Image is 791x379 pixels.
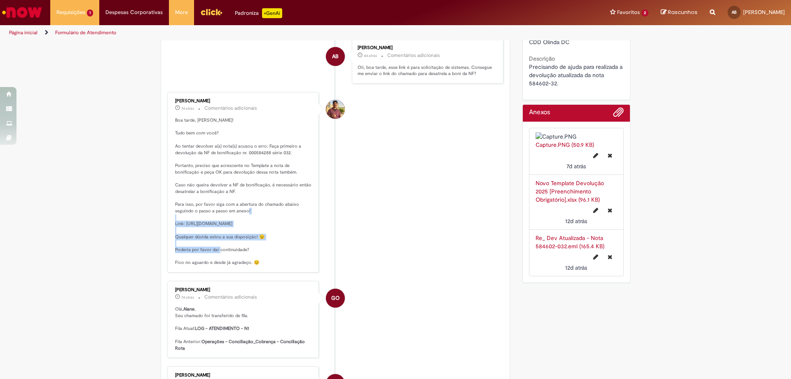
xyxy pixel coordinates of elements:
ul: Trilhas de página [6,25,521,40]
b: Alane [183,306,194,312]
div: Vitor Jeremias Da Silva [326,100,345,119]
small: Comentários adicionais [387,52,440,59]
time: 20/08/2025 15:42:04 [565,264,587,271]
span: 1 [87,9,93,16]
div: Alane Carvalho Barbosa [326,47,345,66]
button: Excluir Re_ Dev Atualizada - Nota 584602-032.eml [603,250,617,264]
a: Página inicial [9,29,37,36]
button: Excluir Novo Template Devolução 2025 [Preenchimento Obrigatório].xlsx [603,204,617,217]
button: Editar nome de arquivo Novo Template Devolução 2025 [Preenchimento Obrigatório].xlsx [588,204,603,217]
span: 7d atrás [181,106,194,111]
h2: Anexos [529,109,550,116]
b: Operações - Conciliação_Cobrança - Conciliação Rota [175,339,306,351]
p: Boa tarde, [PERSON_NAME]! Tudo bem com você? Ao tentar devolver a(s) nota(s) acusou o erro: Faça ... [175,117,312,266]
span: AB [732,9,737,15]
button: Adicionar anexos [613,107,624,122]
span: 7d atrás [566,162,586,170]
span: More [175,8,188,16]
p: +GenAi [262,8,282,18]
small: Comentários adicionais [204,105,257,112]
p: Oii, boa tarde, esse link é para solicitação de sistemas. Consegue me enviar o link do chamado pa... [358,64,495,77]
div: [PERSON_NAME] [175,287,312,292]
span: 7d atrás [181,295,194,300]
a: Re_ Dev Atualizada - Nota 584602-032.eml (165.4 KB) [536,234,604,250]
a: Rascunhos [661,9,697,16]
span: Favoritos [617,8,640,16]
span: [PERSON_NAME] [743,9,785,16]
p: Olá, , Seu chamado foi transferido de fila. Fila Atual: Fila Anterior: [175,306,312,351]
time: 20/08/2025 15:59:42 [565,217,587,225]
a: Capture.PNG (50.9 KB) [536,141,594,148]
img: ServiceNow [1,4,43,21]
small: Comentários adicionais [204,294,257,301]
span: 4d atrás [364,53,377,58]
img: Capture.PNG [536,132,618,141]
a: Novo Template Devolução 2025 [Preenchimento Obrigatório].xlsx (96.1 KB) [536,179,604,203]
span: 12d atrás [565,264,587,271]
span: GO [331,288,339,308]
img: click_logo_yellow_360x200.png [200,6,222,18]
span: AB [332,47,339,66]
span: 12d atrás [565,217,587,225]
time: 28/08/2025 13:05:50 [364,53,377,58]
a: Formulário de Atendimento [55,29,116,36]
time: 25/08/2025 15:53:21 [181,106,194,111]
span: Precisando de ajuda para realizada a devolução atualizada da nota 584602-32. [529,63,624,87]
time: 25/08/2025 15:00:52 [566,162,586,170]
time: 25/08/2025 15:48:52 [181,295,194,300]
button: Editar nome de arquivo Capture.PNG [588,149,603,162]
span: Requisições [56,8,85,16]
b: LOG - ATENDIMENTO - N1 [195,325,249,332]
div: [PERSON_NAME] [358,45,495,50]
div: Padroniza [235,8,282,18]
span: Despesas Corporativas [105,8,163,16]
span: Rascunhos [668,8,697,16]
span: CDD Olinda DC [529,38,569,46]
b: Descrição [529,55,555,62]
span: 2 [641,9,648,16]
div: [PERSON_NAME] [175,373,312,378]
button: Excluir Capture.PNG [603,149,617,162]
div: [PERSON_NAME] [175,99,312,104]
button: Editar nome de arquivo Re_ Dev Atualizada - Nota 584602-032.eml [588,250,603,264]
div: Gustavo Oliveira [326,289,345,308]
